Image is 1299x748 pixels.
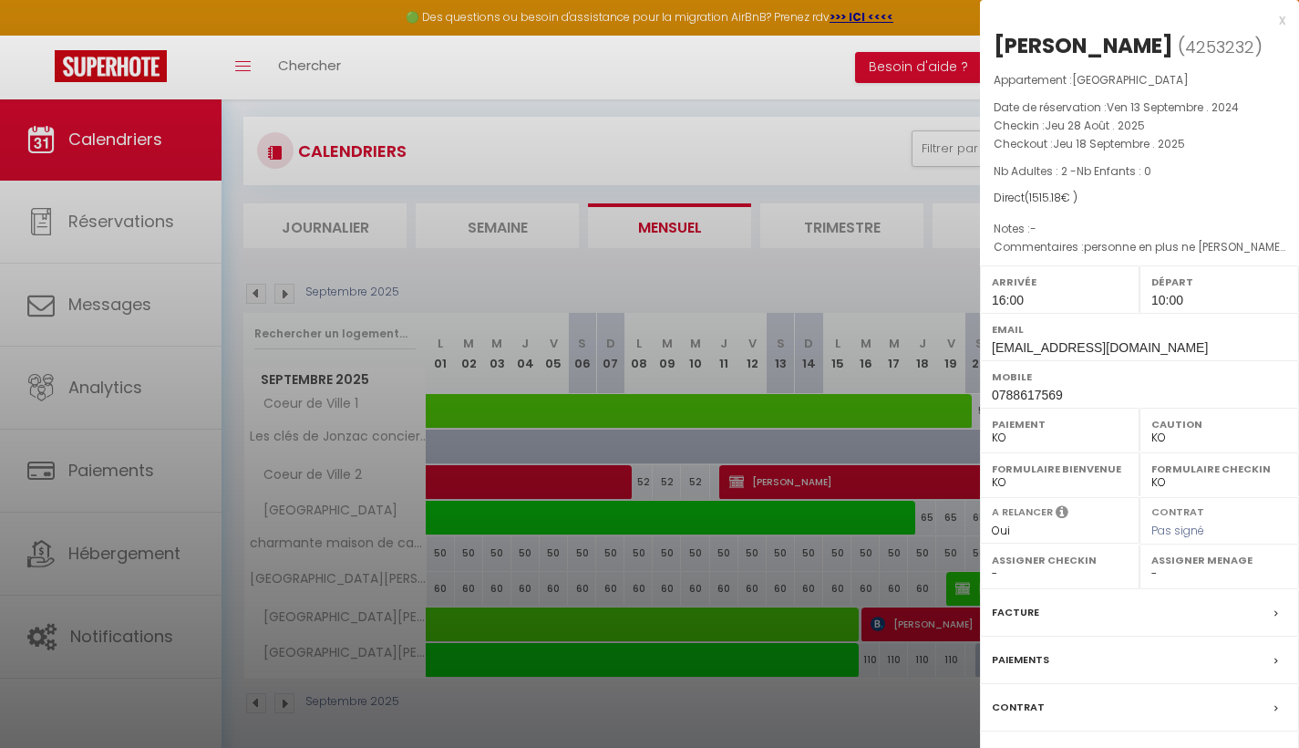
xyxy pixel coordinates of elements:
[1056,504,1068,525] i: Sélectionner OUI si vous souhaiter envoyer les séquences de messages post-checkout
[992,273,1128,291] label: Arrivée
[1151,504,1204,516] label: Contrat
[992,340,1208,355] span: [EMAIL_ADDRESS][DOMAIN_NAME]
[1151,523,1204,538] span: Pas signé
[992,551,1128,569] label: Assigner Checkin
[1151,551,1287,569] label: Assigner Menage
[1151,460,1287,478] label: Formulaire Checkin
[994,99,1285,117] p: Date de réservation :
[992,603,1039,622] label: Facture
[1107,99,1239,115] span: Ven 13 Septembre . 2024
[1185,36,1254,58] span: 4253232
[1025,190,1077,205] span: ( € )
[1030,221,1036,236] span: -
[992,650,1049,670] label: Paiements
[1151,273,1287,291] label: Départ
[994,71,1285,89] p: Appartement :
[1029,190,1061,205] span: 1515.18
[994,238,1285,256] p: Commentaires :
[994,31,1173,60] div: [PERSON_NAME]
[1077,163,1151,179] span: Nb Enfants : 0
[992,368,1287,386] label: Mobile
[994,220,1285,238] p: Notes :
[992,504,1053,520] label: A relancer
[994,135,1285,153] p: Checkout :
[1151,415,1287,433] label: Caution
[1178,34,1263,59] span: ( )
[992,460,1128,478] label: Formulaire Bienvenue
[992,698,1045,717] label: Contrat
[1072,72,1189,88] span: [GEOGRAPHIC_DATA]
[1053,136,1185,151] span: Jeu 18 Septembre . 2025
[1045,118,1145,133] span: Jeu 28 Août . 2025
[992,320,1287,338] label: Email
[994,117,1285,135] p: Checkin :
[994,163,1151,179] span: Nb Adultes : 2 -
[994,190,1285,207] div: Direct
[992,415,1128,433] label: Paiement
[992,293,1024,307] span: 16:00
[1151,293,1183,307] span: 10:00
[992,388,1063,402] span: 0788617569
[980,9,1285,31] div: x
